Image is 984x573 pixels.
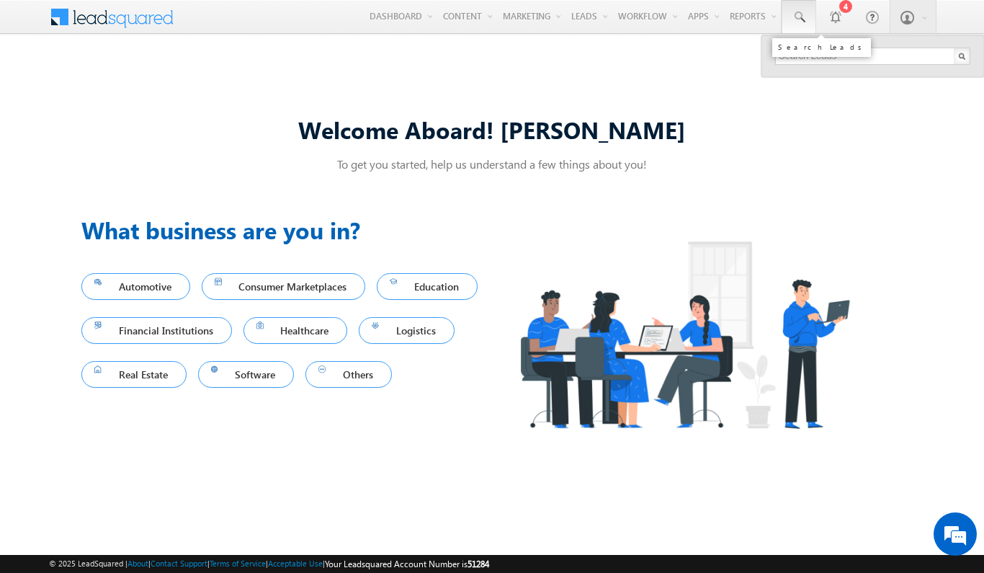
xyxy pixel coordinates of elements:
span: © 2025 LeadSquared | | | | | [49,557,489,571]
span: Automotive [94,277,177,296]
img: Industry.png [492,213,877,457]
a: About [128,559,148,568]
a: Contact Support [151,559,207,568]
p: To get you started, help us understand a few things about you! [81,156,903,172]
span: Logistics [372,321,442,340]
span: Financial Institutions [94,321,219,340]
span: Healthcare [256,321,335,340]
span: Software [211,365,282,384]
a: Terms of Service [210,559,266,568]
h3: What business are you in? [81,213,492,247]
span: Others [318,365,379,384]
span: 51284 [468,559,489,569]
span: Your Leadsquared Account Number is [325,559,489,569]
div: Welcome Aboard! [PERSON_NAME] [81,114,903,145]
span: Consumer Marketplaces [215,277,353,296]
span: Education [390,277,465,296]
div: Search Leads [778,43,865,51]
span: Real Estate [94,365,174,384]
a: Acceptable Use [268,559,323,568]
